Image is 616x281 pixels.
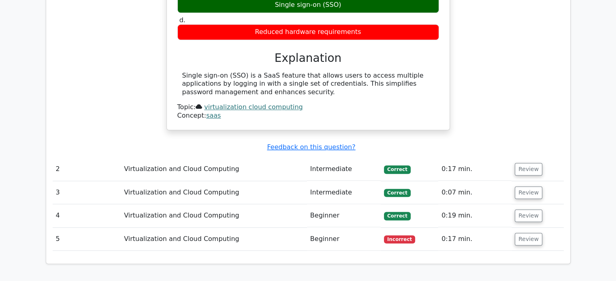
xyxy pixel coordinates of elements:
[121,228,307,251] td: Virtualization and Cloud Computing
[515,163,542,175] button: Review
[53,158,121,181] td: 2
[384,189,410,197] span: Correct
[53,204,121,227] td: 4
[206,112,221,119] a: saas
[177,103,439,112] div: Topic:
[121,158,307,181] td: Virtualization and Cloud Computing
[438,158,512,181] td: 0:17 min.
[177,112,439,120] div: Concept:
[384,165,410,173] span: Correct
[182,51,434,65] h3: Explanation
[121,181,307,204] td: Virtualization and Cloud Computing
[267,143,355,151] a: Feedback on this question?
[515,233,542,245] button: Review
[121,204,307,227] td: Virtualization and Cloud Computing
[53,181,121,204] td: 3
[307,158,381,181] td: Intermediate
[438,228,512,251] td: 0:17 min.
[307,181,381,204] td: Intermediate
[204,103,303,111] a: virtualization cloud computing
[515,186,542,199] button: Review
[307,204,381,227] td: Beginner
[307,228,381,251] td: Beginner
[179,16,185,24] span: d.
[53,228,121,251] td: 5
[384,212,410,220] span: Correct
[384,235,415,243] span: Incorrect
[515,209,542,222] button: Review
[182,72,434,97] div: Single sign-on (SSO) is a SaaS feature that allows users to access multiple applications by loggi...
[177,24,439,40] div: Reduced hardware requirements
[438,181,512,204] td: 0:07 min.
[438,204,512,227] td: 0:19 min.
